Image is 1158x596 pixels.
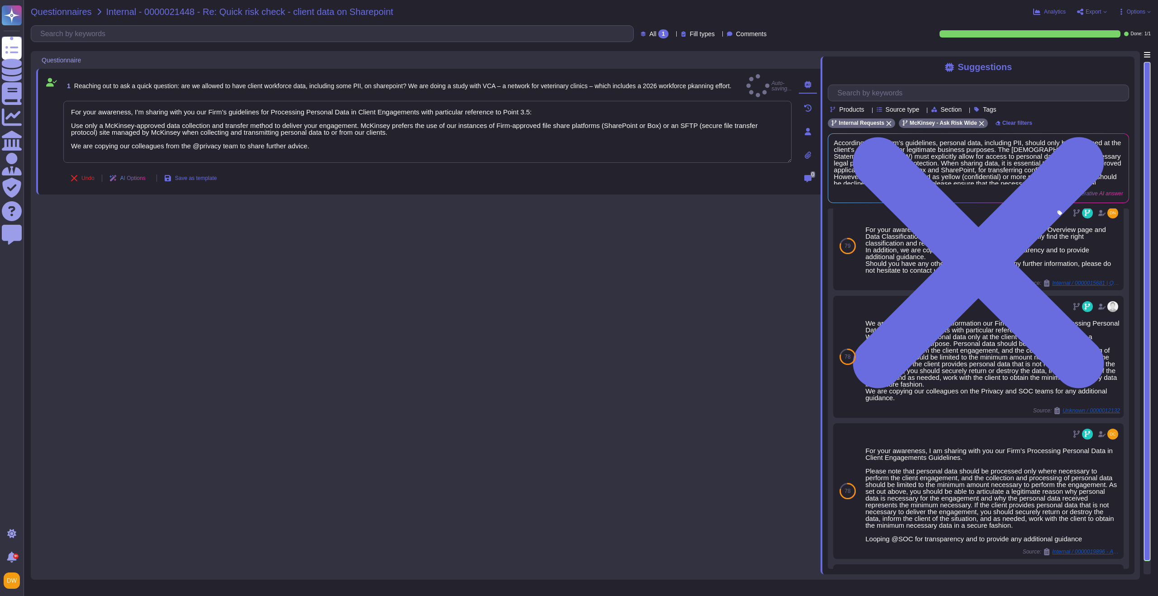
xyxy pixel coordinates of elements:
button: Analytics [1033,8,1066,15]
div: For your awareness, I am sharing with you our Firm’s Processing Personal Data in Client Engagemen... [865,447,1120,542]
div: 9+ [13,553,19,559]
textarea: For your awareness, I’m sharing with you our Firm’s guidelines for Processing Personal Data in Cl... [63,101,792,163]
img: user [1107,301,1118,312]
img: user [1107,429,1118,440]
input: Search by keywords [36,26,633,42]
span: AI Options [120,175,146,181]
span: 78 [845,354,850,359]
span: Done: [1130,32,1143,36]
span: Questionnaires [31,7,92,16]
span: Source: [1023,548,1120,555]
span: 79 [845,243,850,249]
img: user [1107,208,1118,218]
span: Comments [736,31,767,37]
input: Search by keywords [833,85,1129,101]
span: Save as template [175,175,217,181]
span: Internal / 0000019896 - Are Names PII? [1052,549,1120,554]
span: 1 [63,83,71,89]
span: Options [1127,9,1145,14]
button: Undo [63,169,102,187]
span: Undo [81,175,95,181]
span: Internal - 0000021448 - Re: Quick risk check - client data on Sharepoint [106,7,394,16]
span: Questionnaire [42,57,81,63]
span: Auto-saving... [746,74,792,97]
div: 1 [658,29,669,38]
span: 1 / 1 [1144,32,1151,36]
span: 0 [811,171,816,178]
button: user [2,571,26,591]
span: Reaching out to ask a quick question: are we allowed to have client workforce data, including som... [74,82,731,90]
span: All [650,31,657,37]
span: Fill types [690,31,715,37]
span: Export [1086,9,1101,14]
span: Analytics [1044,9,1066,14]
span: 78 [845,488,850,494]
button: Save as template [157,169,224,187]
img: user [4,572,20,589]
